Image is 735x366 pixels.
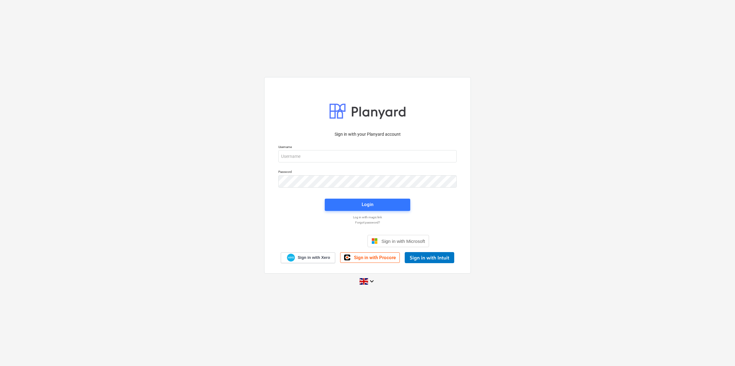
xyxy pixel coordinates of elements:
[275,220,460,224] a: Forgot password?
[368,278,375,285] i: keyboard_arrow_down
[354,255,396,260] span: Sign in with Procore
[278,131,457,138] p: Sign in with your Planyard account
[278,145,457,150] p: Username
[381,239,425,244] span: Sign in with Microsoft
[362,201,373,208] div: Login
[275,215,460,219] a: Log in with magic link
[325,199,410,211] button: Login
[298,255,330,260] span: Sign in with Xero
[340,252,400,263] a: Sign in with Procore
[278,170,457,175] p: Password
[371,238,378,244] img: Microsoft logo
[303,234,366,248] iframe: Sign in with Google Button
[287,254,295,262] img: Xero logo
[278,150,457,162] input: Username
[281,252,336,263] a: Sign in with Xero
